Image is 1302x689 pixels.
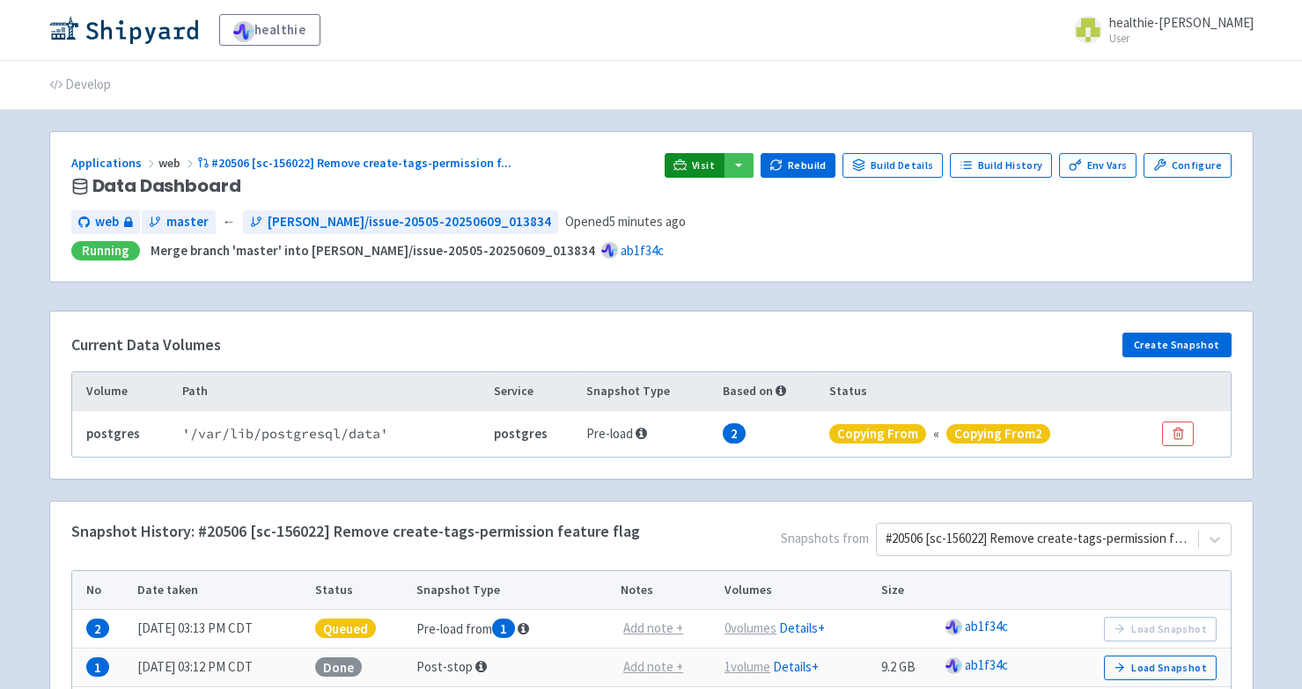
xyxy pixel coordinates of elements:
[623,619,683,636] u: Add note +
[1109,33,1254,44] small: User
[158,155,197,171] span: web
[142,210,216,234] a: master
[494,425,548,442] b: postgres
[1104,656,1217,680] button: Load Snapshot
[488,372,581,411] th: Service
[72,372,177,411] th: Volume
[621,242,664,259] a: ab1f34c
[1104,617,1217,641] button: Load Snapshot
[49,61,111,110] a: Develop
[132,610,310,649] td: [DATE] 03:13 PM CDT
[933,424,939,444] div: «
[779,619,825,636] a: Details+
[946,424,1050,444] span: copying from 2
[86,619,109,639] span: 2
[177,372,488,411] th: Path
[1059,153,1136,178] a: Env Vars
[665,153,725,178] a: Visit
[773,658,819,675] a: Details+
[609,213,686,230] time: 5 minutes ago
[72,571,132,610] th: No
[965,656,1008,673] a: ab1f34c
[876,649,940,687] td: 9.2 GB
[71,210,140,234] a: web
[132,571,310,610] th: Date taken
[49,16,198,44] img: Shipyard logo
[640,523,1232,563] span: Snapshots from
[950,153,1052,178] a: Build History
[842,153,943,178] a: Build Details
[411,571,615,610] th: Snapshot Type
[1109,14,1254,31] span: healthie-[PERSON_NAME]
[86,425,140,442] b: postgres
[725,658,770,675] u: 1 volume
[243,210,558,234] a: [PERSON_NAME]/issue-20505-20250609_013834
[92,176,241,196] span: Data Dashboard
[824,372,1157,411] th: Status
[197,155,515,171] a: #20506 [sc-156022] Remove create-tags-permission f...
[615,571,719,610] th: Notes
[151,242,595,259] strong: Merge branch 'master' into [PERSON_NAME]/issue-20505-20250609_013834
[581,372,717,411] th: Snapshot Type
[86,657,109,678] span: 1
[71,155,158,171] a: Applications
[411,649,615,687] td: Post-stop
[315,619,376,639] span: Queued
[71,523,640,540] h4: Snapshot History: #20506 [sc-156022] Remove create-tags-permission feature flag
[315,657,362,678] span: Done
[725,619,776,636] u: 0 volume s
[177,411,488,457] td: ' /var/lib/postgresql/data '
[717,372,823,411] th: Based on
[71,241,140,261] div: Running
[411,610,615,649] td: Pre-load from
[829,424,926,444] span: copying from
[565,212,686,232] span: Opened
[586,425,647,442] span: Pre-load
[95,212,119,232] span: web
[1144,153,1231,178] a: Configure
[692,158,715,172] span: Visit
[723,423,746,443] span: 2
[310,571,411,610] th: Status
[166,212,209,232] span: master
[623,658,683,675] u: Add note +
[492,619,515,639] span: 1
[1063,16,1254,44] a: healthie-[PERSON_NAME] User
[211,155,511,171] span: #20506 [sc-156022] Remove create-tags-permission f ...
[761,153,836,178] button: Rebuild
[1122,333,1231,357] button: Create Snapshot
[876,571,940,610] th: Size
[268,212,551,232] span: [PERSON_NAME]/issue-20505-20250609_013834
[223,212,236,232] span: ←
[71,336,221,354] h4: Current Data Volumes
[965,618,1008,634] a: ab1f34c
[719,571,876,610] th: Volumes
[132,649,310,687] td: [DATE] 03:12 PM CDT
[219,14,320,46] a: healthie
